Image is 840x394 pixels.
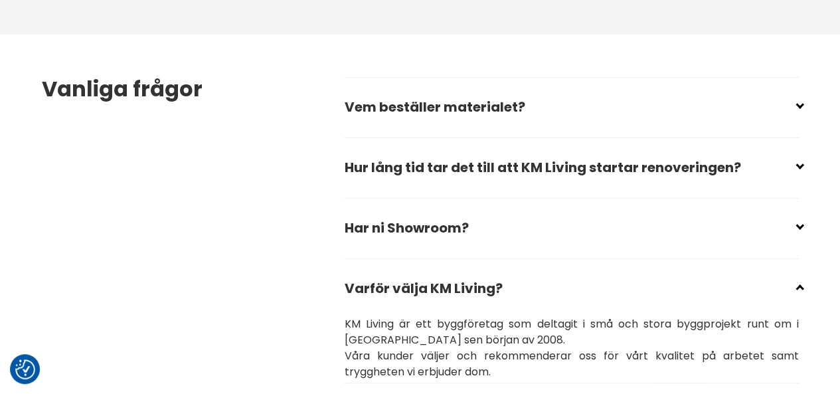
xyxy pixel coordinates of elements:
p: KM Living är ett byggföretag som deltagit i små och stora byggprojekt runt om i [GEOGRAPHIC_DATA]... [345,316,799,348]
p: Våra kunder väljer och rekommenderar oss för vårt kvalitet på arbetet samt tryggheten vi erbjuder... [345,348,799,380]
button: Samtyckesinställningar [15,359,35,379]
h2: Hur lång tid tar det till att KM Living startar renoveringen? [345,150,799,195]
h2: Varför välja KM Living? [345,271,799,316]
h2: Har ni Showroom? [345,211,799,256]
h2: Vem beställer materialet? [345,90,799,135]
img: Revisit consent button [15,359,35,379]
